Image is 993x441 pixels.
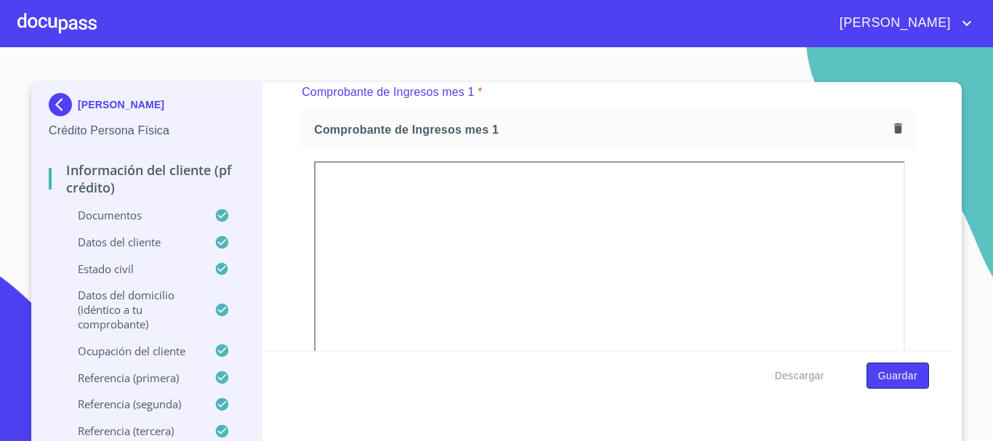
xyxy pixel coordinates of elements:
button: Descargar [769,363,830,389]
p: Referencia (primera) [49,371,214,385]
p: Documentos [49,208,214,222]
button: Guardar [867,363,929,389]
span: [PERSON_NAME] [829,12,958,35]
button: account of current user [829,12,976,35]
p: Ocupación del Cliente [49,344,214,358]
p: Datos del cliente [49,235,214,249]
p: Referencia (segunda) [49,397,214,411]
span: Comprobante de Ingresos mes 1 [314,122,888,137]
div: [PERSON_NAME] [49,93,244,122]
p: Información del cliente (PF crédito) [49,161,244,196]
p: Comprobante de Ingresos mes 1 [302,84,474,101]
span: Descargar [775,367,824,385]
p: [PERSON_NAME] [78,99,164,110]
p: Referencia (tercera) [49,424,214,438]
p: Crédito Persona Física [49,122,244,139]
img: Docupass spot blue [49,93,78,116]
p: Estado Civil [49,262,214,276]
span: Guardar [878,367,917,385]
p: Datos del domicilio (idéntico a tu comprobante) [49,288,214,331]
